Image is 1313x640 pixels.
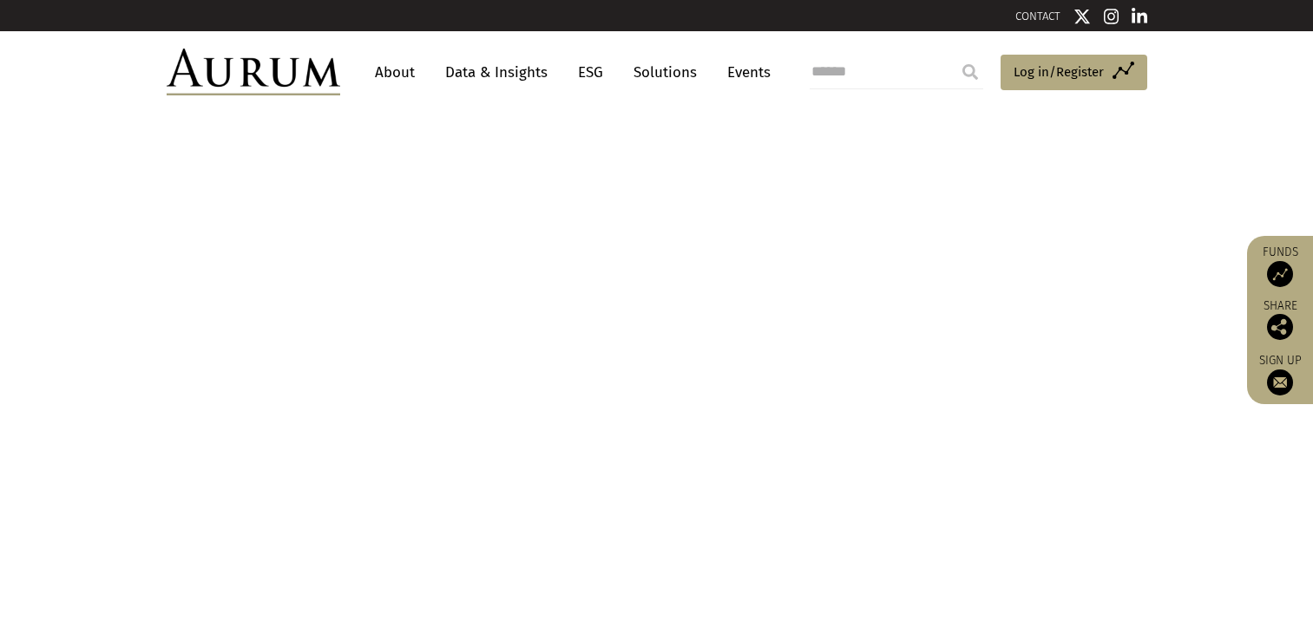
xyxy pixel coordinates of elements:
a: Log in/Register [1001,55,1147,91]
input: Submit [953,55,988,89]
div: Share [1256,300,1304,340]
img: Aurum [167,49,340,95]
span: Log in/Register [1014,62,1104,82]
img: Share this post [1267,314,1293,340]
a: Events [719,56,771,88]
a: Solutions [625,56,706,88]
a: Funds [1256,245,1304,287]
img: Access Funds [1267,261,1293,287]
a: About [366,56,423,88]
img: Linkedin icon [1132,8,1147,25]
a: CONTACT [1015,10,1060,23]
img: Instagram icon [1104,8,1119,25]
img: Sign up to our newsletter [1267,369,1293,395]
a: Sign up [1256,353,1304,395]
a: Data & Insights [437,56,556,88]
img: Twitter icon [1073,8,1091,25]
a: ESG [569,56,612,88]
